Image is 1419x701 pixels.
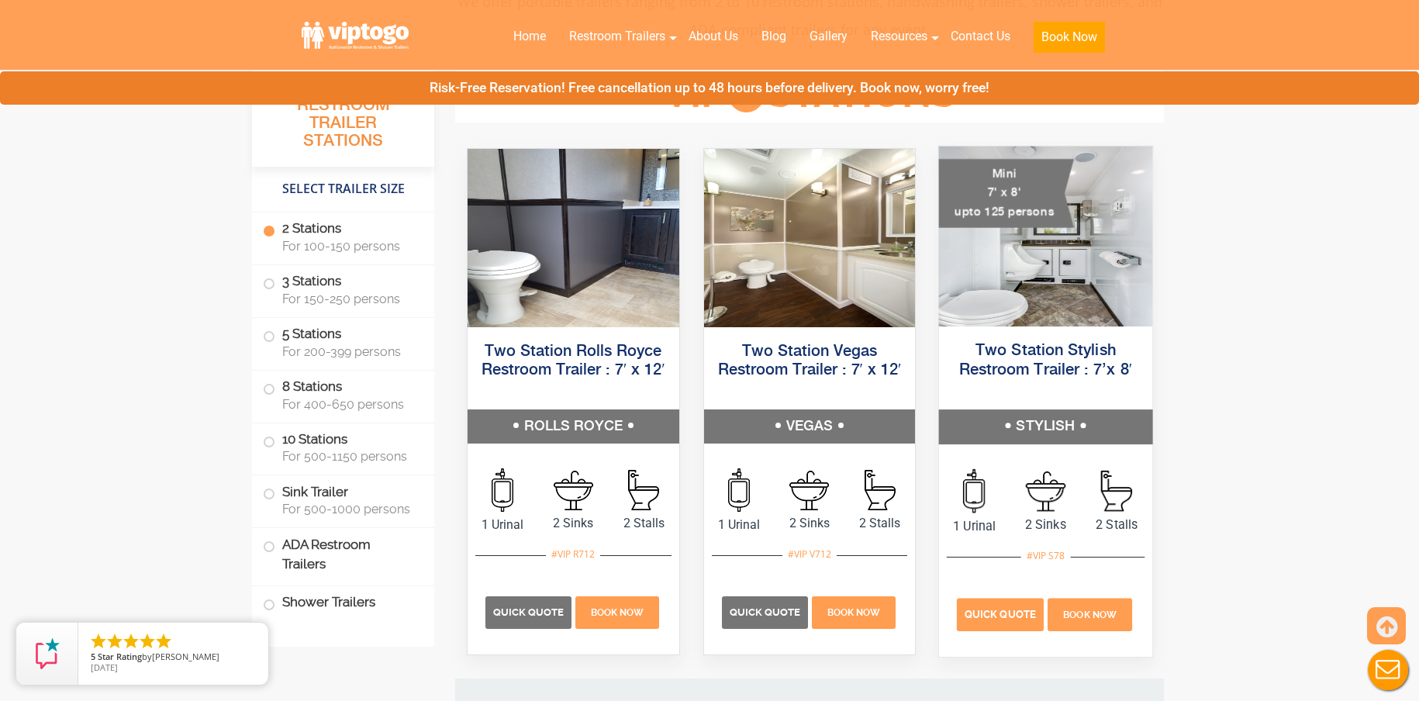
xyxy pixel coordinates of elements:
span: For 500-1150 persons [282,449,416,464]
span: For 100-150 persons [282,239,416,254]
img: an icon of stall [1101,471,1132,512]
div: #VIP R712 [546,544,600,565]
a: Restroom Trailers [558,19,677,54]
div: Mini 7' x 8' upto 125 persons [939,159,1074,228]
span: 5 [91,651,95,662]
label: 10 Stations [263,423,423,471]
label: Sink Trailer [263,475,423,523]
span: 2 Stalls [1082,515,1153,534]
a: Resources [859,19,939,54]
span: Book Now [827,607,880,618]
img: an icon of urinal [492,468,513,512]
img: an icon of sink [789,471,829,510]
span: Quick Quote [493,606,564,618]
label: 3 Stations [263,265,423,313]
span: 2 Sinks [538,514,609,533]
div: #VIP S78 [1021,546,1071,566]
li:  [122,632,140,651]
label: 5 Stations [263,318,423,366]
li:  [138,632,157,651]
a: About Us [677,19,750,54]
span: For 400-650 persons [282,397,416,412]
span: Book Now [1064,609,1117,620]
a: Book Now [574,604,661,619]
a: Two Station Rolls Royce Restroom Trailer : 7′ x 12′ [482,344,665,378]
img: an icon of stall [865,470,896,510]
span: [DATE] [91,661,118,673]
span: 2 Sinks [1010,515,1082,534]
span: by [91,652,256,663]
h3: VIP Stations [640,73,979,116]
span: Quick Quote [730,606,800,618]
label: ADA Restroom Trailers [263,528,423,581]
a: Home [502,19,558,54]
a: Gallery [798,19,859,54]
img: Side view of two station restroom trailer with separate doors for males and females [704,149,916,327]
a: Contact Us [939,19,1022,54]
img: an icon of sink [554,471,593,510]
span: For 500-1000 persons [282,502,416,516]
h3: All Portable Restroom Trailer Stations [252,74,434,167]
span: [PERSON_NAME] [152,651,219,662]
a: Blog [750,19,798,54]
label: 8 Stations [263,371,423,419]
div: #VIP V712 [782,544,837,565]
a: Book Now [1046,606,1134,621]
li:  [89,632,108,651]
a: Quick Quote [485,604,574,619]
img: an icon of urinal [964,469,986,513]
li:  [105,632,124,651]
img: an icon of sink [1026,471,1066,511]
a: Two Station Stylish Restroom Trailer : 7’x 8′ [959,343,1133,378]
a: Two Station Vegas Restroom Trailer : 7′ x 12′ [718,344,902,378]
img: Side view of two station restroom trailer with separate doors for males and females [468,149,679,327]
span: 2 Stalls [609,514,679,533]
span: 1 Urinal [468,516,538,534]
a: Book Now [810,604,897,619]
span: 2 Stalls [844,514,915,533]
h4: Select Trailer Size [252,174,434,204]
span: 2 Sinks [775,514,845,533]
a: Quick Quote [722,604,810,619]
span: Star Rating [98,651,142,662]
span: Quick Quote [965,609,1036,620]
span: For 200-399 persons [282,344,416,359]
label: 2 Stations [263,212,423,261]
span: 1 Urinal [704,516,775,534]
button: Book Now [1034,22,1105,53]
img: an icon of stall [628,470,659,510]
h5: ROLLS ROYCE [468,409,679,444]
span: Book Now [591,607,644,618]
img: A mini restroom trailer with two separate stations and separate doors for males and females [939,147,1152,326]
h5: STYLISH [939,409,1152,444]
a: Book Now [1022,19,1117,62]
label: Shower Trailers [263,586,423,620]
li:  [154,632,173,651]
img: an icon of urinal [728,468,750,512]
h5: VEGAS [704,409,916,444]
button: Live Chat [1357,639,1419,701]
span: For 150-250 persons [282,292,416,306]
img: Review Rating [32,638,63,669]
a: Quick Quote [957,606,1046,621]
span: 1 Urinal [939,516,1010,535]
